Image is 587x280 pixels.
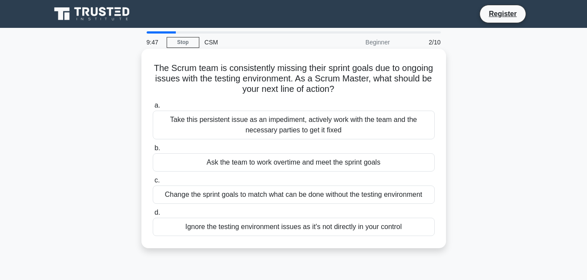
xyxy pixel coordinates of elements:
a: Stop [167,37,199,48]
div: CSM [199,34,319,51]
span: c. [154,176,160,184]
div: Ignore the testing environment issues as it's not directly in your control [153,218,435,236]
div: Change the sprint goals to match what can be done without the testing environment [153,186,435,204]
div: Take this persistent issue as an impediment, actively work with the team and the necessary partie... [153,111,435,139]
span: b. [154,144,160,152]
a: Register [483,8,522,19]
div: Ask the team to work overtime and meet the sprint goals [153,153,435,172]
div: 9:47 [141,34,167,51]
span: d. [154,209,160,216]
div: Beginner [319,34,395,51]
span: a. [154,101,160,109]
h5: The Scrum team is consistently missing their sprint goals due to ongoing issues with the testing ... [152,63,436,95]
div: 2/10 [395,34,446,51]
